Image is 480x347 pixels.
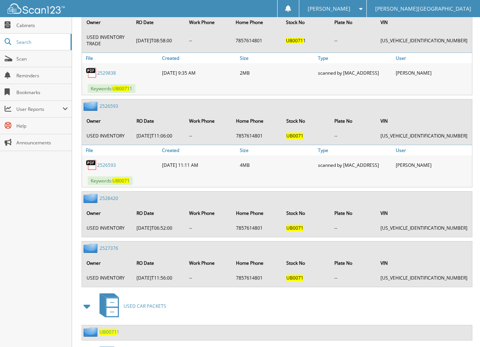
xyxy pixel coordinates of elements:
[316,65,394,80] div: scanned by [MAC_ADDRESS]
[82,53,160,63] a: File
[132,14,184,30] th: RO Date
[83,243,100,253] img: folder2.png
[286,275,303,281] span: UB0071
[232,130,282,142] td: 7857614801
[185,14,231,30] th: Work Phone
[16,39,67,45] span: Search
[97,162,116,168] a: 2526593
[100,103,118,109] a: 2526593
[394,145,472,155] a: User
[377,31,471,50] td: [US_VEHICLE_IDENTIFICATION_NUMBER]
[316,53,394,63] a: Type
[100,245,118,251] a: 2527376
[238,157,316,173] div: 4MB
[88,84,135,93] span: Keywords: 1
[16,139,68,146] span: Announcements
[377,14,471,30] th: VIN
[160,145,238,155] a: Created
[112,177,130,184] span: UB0071
[16,72,68,79] span: Reminders
[83,31,132,50] td: USED INVENTORY TRADE
[232,255,282,271] th: Home Phone
[88,176,133,185] span: Keywords:
[185,130,231,142] td: --
[16,22,68,29] span: Cabinets
[377,205,471,221] th: VIN
[331,205,376,221] th: Plate No
[83,14,132,30] th: Owner
[133,272,185,284] td: [DATE]T11:56:00
[308,6,350,11] span: [PERSON_NAME]
[16,106,63,112] span: User Reports
[232,205,282,221] th: Home Phone
[283,255,330,271] th: Stock No
[394,157,472,173] div: [PERSON_NAME]
[82,145,160,155] a: File
[83,130,132,142] td: USED INVENTORY
[16,89,68,96] span: Bookmarks
[185,31,231,50] td: --
[185,255,231,271] th: Work Phone
[185,113,231,129] th: Work Phone
[331,31,376,50] td: --
[286,133,303,139] span: UB0071
[16,123,68,129] span: Help
[331,14,376,30] th: Plate No
[331,255,376,271] th: Plate No
[394,53,472,63] a: User
[16,56,68,62] span: Scan
[86,67,97,78] img: PDF.png
[282,14,330,30] th: Stock No
[232,222,282,234] td: 7857614801
[160,53,238,63] a: Created
[100,329,117,335] span: UB0071
[83,255,132,271] th: Owner
[286,225,303,231] span: UB0071
[185,272,231,284] td: --
[86,159,97,171] img: PDF.png
[232,113,282,129] th: Home Phone
[133,205,185,221] th: RO Date
[185,205,231,221] th: Work Phone
[286,37,303,44] span: UB0071
[331,222,376,234] td: --
[112,85,130,92] span: UB0071
[83,205,132,221] th: Owner
[185,222,231,234] td: --
[394,65,472,80] div: [PERSON_NAME]
[133,222,185,234] td: [DATE]T06:52:00
[8,3,65,14] img: scan123-logo-white.svg
[283,205,330,221] th: Stock No
[232,31,281,50] td: 7857614801
[124,303,166,309] span: USED CAR PACKETS
[97,70,116,76] a: 2529838
[316,157,394,173] div: scanned by [MAC_ADDRESS]
[132,31,184,50] td: [DATE]T08:58:00
[377,255,471,271] th: VIN
[100,195,118,201] a: 2528420
[283,113,330,129] th: Stock No
[238,145,316,155] a: Size
[100,329,119,335] a: UB00711
[83,101,100,111] img: folder2.png
[83,193,100,203] img: folder2.png
[375,6,471,11] span: [PERSON_NAME][GEOGRAPHIC_DATA]
[133,113,185,129] th: RO Date
[83,327,100,337] img: folder2.png
[238,53,316,63] a: Size
[95,291,166,321] a: USED CAR PACKETS
[160,157,238,173] div: [DATE] 11:11 AM
[331,113,376,129] th: Plate No
[160,65,238,80] div: [DATE] 9:35 AM
[83,113,132,129] th: Owner
[133,255,185,271] th: RO Date
[83,272,132,284] td: USED INVENTORY
[331,130,376,142] td: --
[232,14,281,30] th: Home Phone
[442,310,480,347] iframe: Chat Widget
[377,130,471,142] td: [US_VEHICLE_IDENTIFICATION_NUMBER]
[377,272,471,284] td: [US_VEHICLE_IDENTIFICATION_NUMBER]
[232,272,282,284] td: 7857614801
[331,272,376,284] td: --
